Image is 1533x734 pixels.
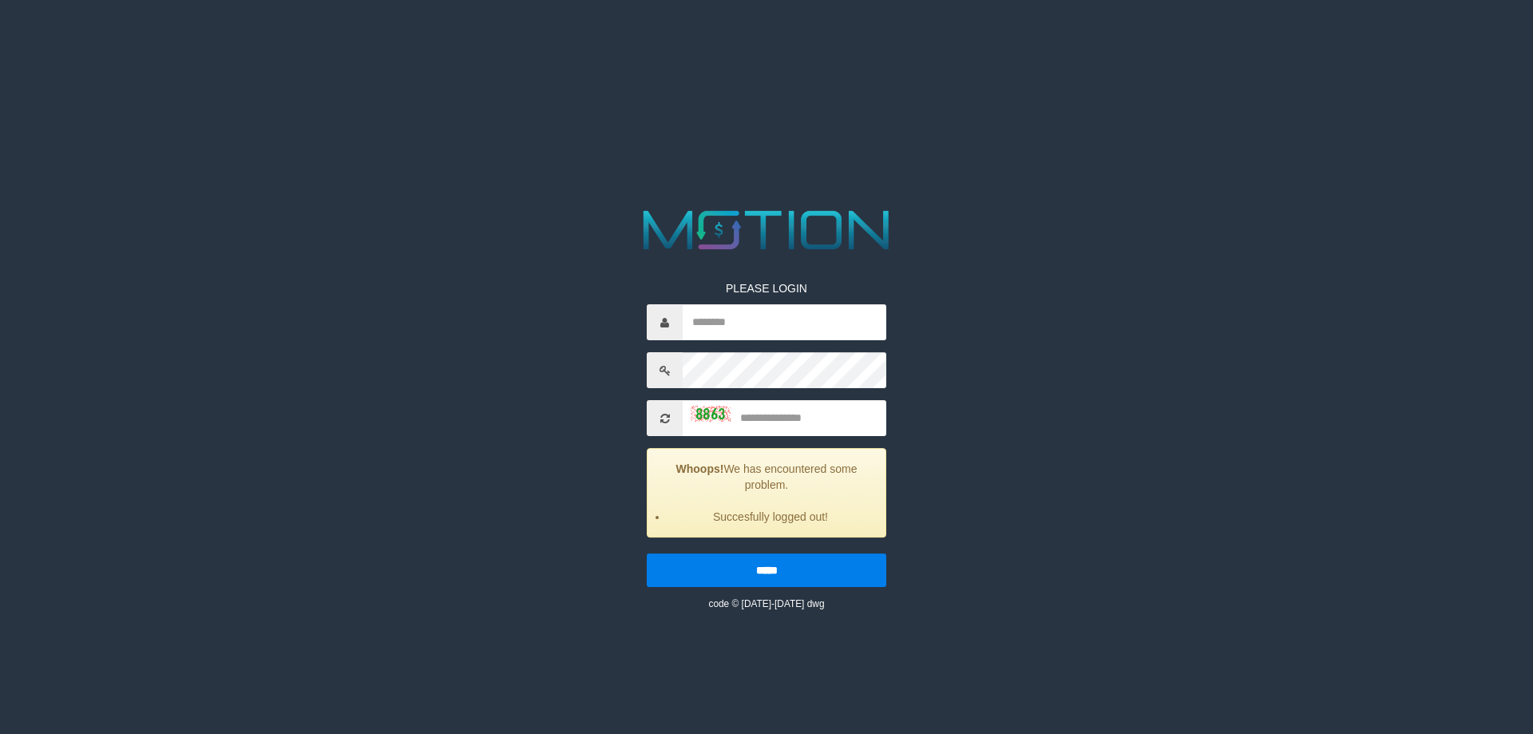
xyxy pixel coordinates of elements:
[647,280,886,296] p: PLEASE LOGIN
[667,509,873,525] li: Succesfully logged out!
[676,462,724,475] strong: Whoops!
[647,448,886,538] div: We has encountered some problem.
[708,598,824,609] small: code © [DATE]-[DATE] dwg
[691,406,731,422] img: captcha
[632,204,901,256] img: MOTION_logo.png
